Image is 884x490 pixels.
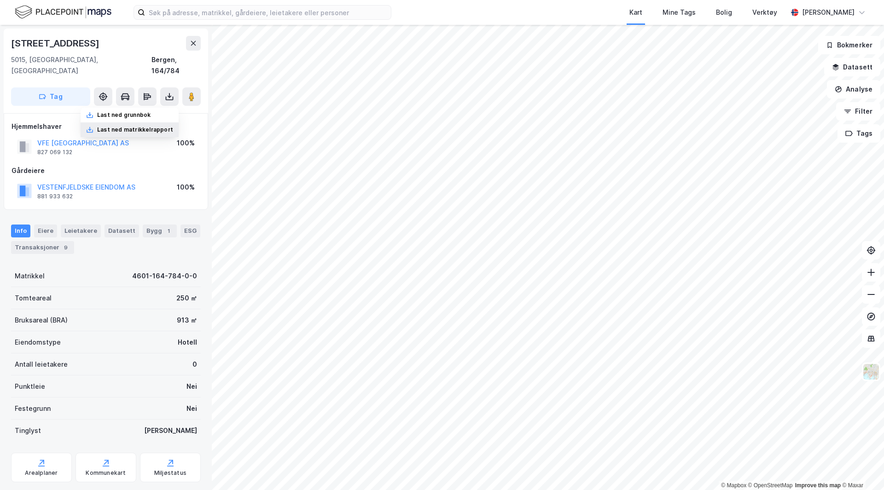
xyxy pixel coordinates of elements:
button: Tags [837,124,880,143]
div: Hjemmelshaver [12,121,200,132]
div: Festegrunn [15,403,51,414]
div: Last ned grunnbok [97,111,151,119]
a: OpenStreetMap [748,482,793,489]
div: Kart [629,7,642,18]
div: Kommunekart [86,469,126,477]
div: Tomteareal [15,293,52,304]
div: [STREET_ADDRESS] [11,36,101,51]
div: 250 ㎡ [176,293,197,304]
a: Mapbox [721,482,746,489]
div: Punktleie [15,381,45,392]
div: Last ned matrikkelrapport [97,126,173,133]
div: Nei [186,403,197,414]
div: Bergen, 164/784 [151,54,201,76]
div: Info [11,225,30,237]
img: logo.f888ab2527a4732fd821a326f86c7f29.svg [15,4,111,20]
div: Transaksjoner [11,241,74,254]
div: 827 069 132 [37,149,72,156]
a: Improve this map [795,482,841,489]
div: 881 933 632 [37,193,73,200]
div: Antall leietakere [15,359,68,370]
div: Eiere [34,225,57,237]
button: Tag [11,87,90,106]
div: Leietakere [61,225,101,237]
div: Tinglyst [15,425,41,436]
div: Bolig [716,7,732,18]
iframe: Chat Widget [838,446,884,490]
div: 1 [164,226,173,236]
div: 913 ㎡ [177,315,197,326]
div: Verktøy [752,7,777,18]
div: Matrikkel [15,271,45,282]
input: Søk på adresse, matrikkel, gårdeiere, leietakere eller personer [145,6,391,19]
button: Filter [836,102,880,121]
div: 100% [177,182,195,193]
button: Bokmerker [818,36,880,54]
div: Datasett [105,225,139,237]
div: Miljøstatus [154,469,186,477]
div: 0 [192,359,197,370]
div: Hotell [178,337,197,348]
div: [PERSON_NAME] [144,425,197,436]
div: Bruksareal (BRA) [15,315,68,326]
div: Gårdeiere [12,165,200,176]
button: Analyse [827,80,880,98]
div: Nei [186,381,197,392]
div: Eiendomstype [15,337,61,348]
div: Kontrollprogram for chat [838,446,884,490]
button: Datasett [824,58,880,76]
div: Arealplaner [25,469,58,477]
div: [PERSON_NAME] [802,7,855,18]
div: 100% [177,138,195,149]
img: Z [862,363,880,380]
div: 9 [61,243,70,252]
div: 5015, [GEOGRAPHIC_DATA], [GEOGRAPHIC_DATA] [11,54,151,76]
div: 4601-164-784-0-0 [132,271,197,282]
div: Mine Tags [663,7,696,18]
div: ESG [180,225,200,237]
div: Bygg [143,225,177,237]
